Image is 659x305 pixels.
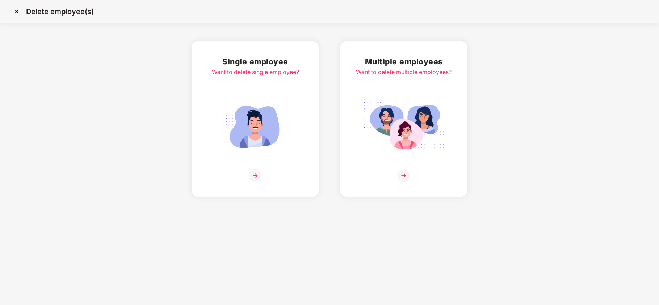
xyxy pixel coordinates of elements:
img: svg+xml;base64,PHN2ZyB4bWxucz0iaHR0cDovL3d3dy53My5vcmcvMjAwMC9zdmciIHdpZHRoPSIzNiIgaGVpZ2h0PSIzNi... [249,169,262,182]
div: Want to delete multiple employees? [356,68,452,77]
img: svg+xml;base64,PHN2ZyB4bWxucz0iaHR0cDovL3d3dy53My5vcmcvMjAwMC9zdmciIGlkPSJTaW5nbGVfZW1wbG95ZWUiIH... [215,98,296,155]
img: svg+xml;base64,PHN2ZyB4bWxucz0iaHR0cDovL3d3dy53My5vcmcvMjAwMC9zdmciIHdpZHRoPSIzNiIgaGVpZ2h0PSIzNi... [397,169,410,182]
p: Delete employee(s) [26,7,94,16]
img: svg+xml;base64,PHN2ZyB4bWxucz0iaHR0cDovL3d3dy53My5vcmcvMjAwMC9zdmciIGlkPSJNdWx0aXBsZV9lbXBsb3llZS... [363,98,444,155]
img: svg+xml;base64,PHN2ZyBpZD0iQ3Jvc3MtMzJ4MzIiIHhtbG5zPSJodHRwOi8vd3d3LnczLm9yZy8yMDAwL3N2ZyIgd2lkdG... [11,6,22,17]
h2: Multiple employees [356,56,452,68]
div: Want to delete single employee? [212,68,299,77]
h2: Single employee [212,56,299,68]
